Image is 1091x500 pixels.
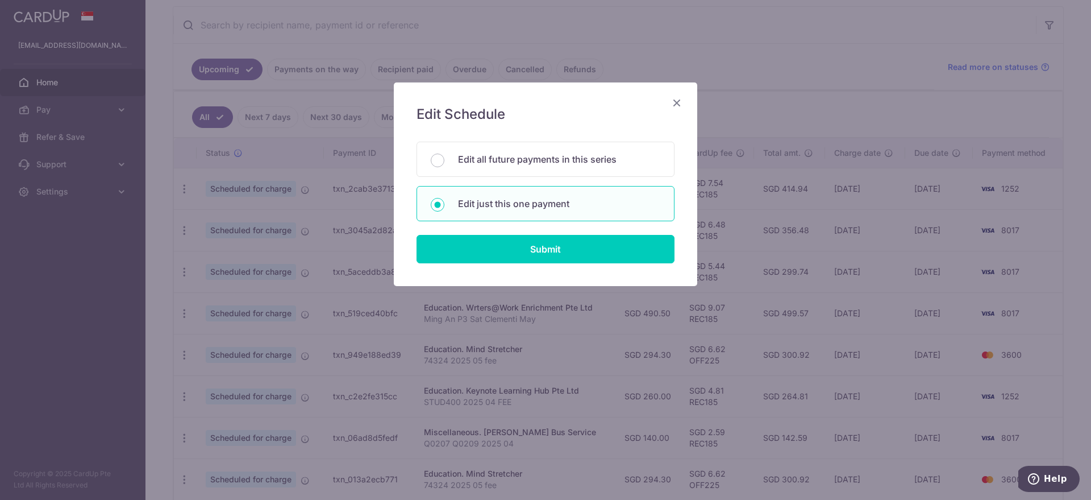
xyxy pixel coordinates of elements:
[670,96,684,110] button: Close
[458,152,660,166] p: Edit all future payments in this series
[417,105,674,123] h5: Edit Schedule
[417,235,674,263] input: Submit
[1018,466,1080,494] iframe: Opens a widget where you can find more information
[458,197,660,210] p: Edit just this one payment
